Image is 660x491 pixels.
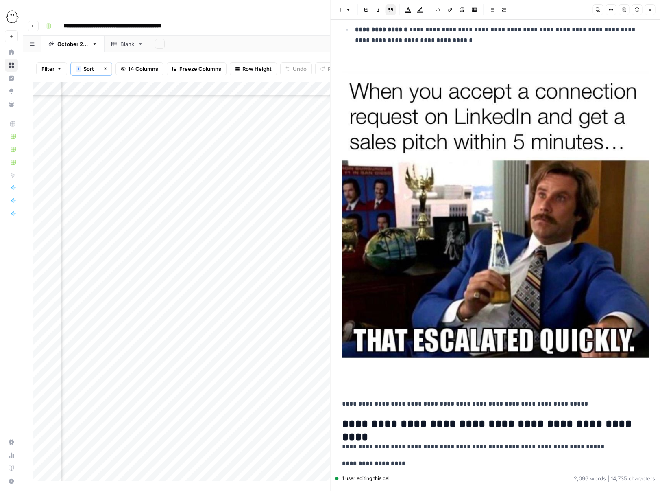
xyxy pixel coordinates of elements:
a: Home [5,46,18,59]
button: Help + Support [5,475,18,488]
div: 1 user editing this cell [335,475,391,482]
button: 14 Columns [115,62,163,75]
span: Undo [293,65,307,73]
div: 2,096 words | 14,735 characters [574,474,655,482]
a: Blank [105,36,150,52]
a: Your Data [5,98,18,111]
button: Workspace: PhantomBuster [5,7,18,27]
span: 1 [77,66,80,72]
button: Freeze Columns [167,62,227,75]
span: Row Height [242,65,272,73]
a: Browse [5,59,18,72]
div: [DATE] edits [57,40,89,48]
a: Opportunities [5,85,18,98]
button: Undo [280,62,312,75]
span: Filter [41,65,54,73]
button: 1Sort [71,62,99,75]
span: Freeze Columns [179,65,221,73]
a: [DATE] edits [41,36,105,52]
img: PhantomBuster Logo [5,9,20,24]
div: Blank [120,40,134,48]
span: Sort [83,65,94,73]
a: Settings [5,436,18,449]
div: 1 [76,66,81,72]
button: Redo [315,62,346,75]
span: 14 Columns [128,65,158,73]
a: Usage [5,449,18,462]
a: Learning Hub [5,462,18,475]
button: Filter [36,62,67,75]
button: Row Height [230,62,277,75]
a: Insights [5,72,18,85]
